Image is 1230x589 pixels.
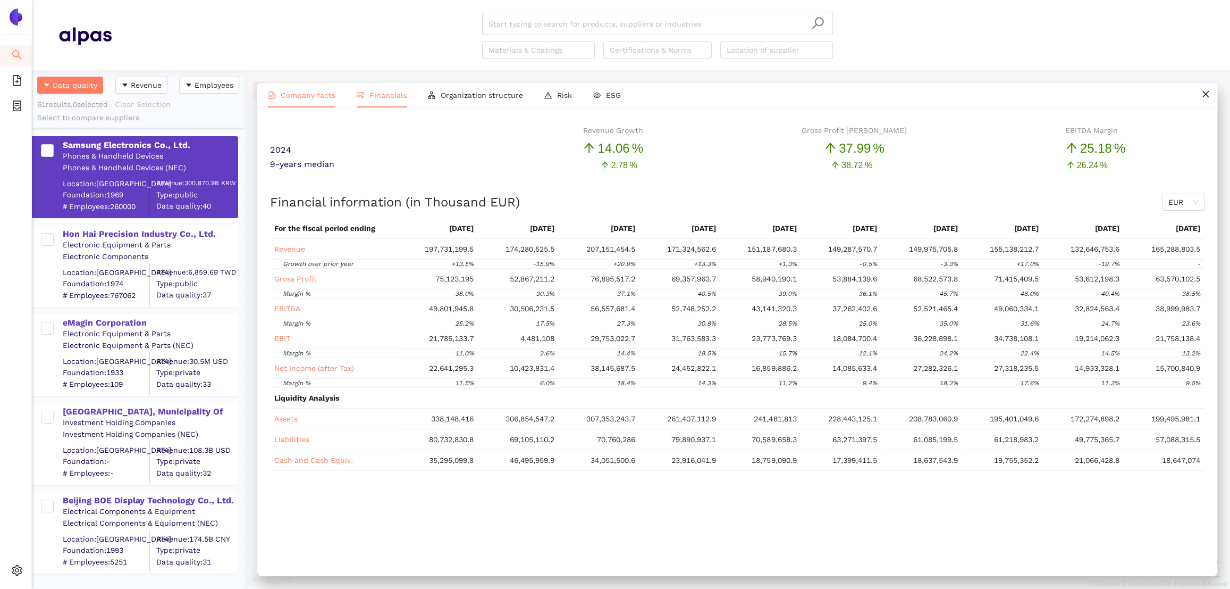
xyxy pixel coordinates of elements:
[195,79,233,91] span: Employees
[697,290,715,297] span: 40.5%
[357,92,364,99] span: fund-view
[994,435,1039,444] span: 61,218,983.2
[63,368,149,378] span: Foundation: 1933
[63,406,237,418] div: [GEOGRAPHIC_DATA], Municipality Of
[832,364,877,372] span: 14,085,633.4
[274,394,339,402] span: Liquidity Analysis
[858,290,877,297] span: 36.1%
[671,275,715,283] span: 69,357,963.7
[429,334,474,343] span: 21,785,133.7
[839,141,853,155] span: 37
[63,151,237,162] div: Phones & Handheld Devices
[274,456,353,464] span: Cash and Cash Equiv.
[601,161,609,169] span: arrow-up
[429,364,474,372] span: 22,641,295.3
[940,260,958,268] span: -3.3%
[1095,224,1119,233] span: [DATE]
[752,275,796,283] span: 58,940,190.1
[270,125,504,159] div: 2024
[832,435,877,444] span: 63,271,397.5
[283,260,353,268] span: Growth over prior year
[283,350,310,357] span: Margin %
[667,414,715,423] span: 261,407,112.9
[841,161,851,170] span: 38
[12,46,22,67] span: search
[63,329,237,339] div: Electronic Equipment & Parts
[369,91,407,99] span: Financials
[1071,245,1119,253] span: 132,646,753.6
[63,468,149,478] span: # Employees: -
[63,267,149,278] div: Location: [GEOGRAPHIC_DATA]
[63,534,149,544] div: Location: [GEOGRAPHIC_DATA]
[1016,260,1039,268] span: +17.0%
[1086,161,1098,170] span: .24
[429,435,474,444] span: 80,732,830.8
[156,557,237,567] span: Data quality: 31
[671,435,715,444] span: 79,890,937.1
[1098,260,1119,268] span: -19.7%
[156,445,237,455] div: Revenue: 108.3B USD
[63,201,149,212] span: # Employees: 260000
[832,275,877,283] span: 53,884,139.6
[697,320,715,327] span: 30.8%
[540,350,554,357] span: 2.6%
[1182,350,1200,357] span: 13.2%
[611,224,635,233] span: [DATE]
[828,245,877,253] span: 149,287,570.7
[747,245,796,253] span: 151,187,680.3
[778,350,796,357] span: 15.7%
[63,429,237,440] div: Investment Holding Companies (NEC)
[909,414,958,423] span: 208,783,060.9
[63,418,237,428] div: Investment Holding Companies
[530,224,554,233] span: [DATE]
[510,304,554,313] span: 30,506,231.5
[63,341,237,351] div: Electronic Equipment & Parts (NEC)
[611,161,616,170] span: 2
[853,224,877,233] span: [DATE]
[1075,304,1119,313] span: 32,824,563.4
[909,245,958,253] span: 149,975,705.8
[754,414,796,423] span: 241,481,813
[1101,350,1119,357] span: 14.5%
[274,435,309,444] span: Liabilities
[1065,142,1078,154] span: arrow-up
[533,260,554,268] span: -15.9%
[536,290,554,297] span: 30.3%
[63,445,149,455] div: Location: [GEOGRAPHIC_DATA]
[156,457,237,467] span: Type: private
[913,364,958,372] span: 27,282,326.1
[1075,275,1119,283] span: 53,612,198.3
[1182,290,1200,297] span: 38.5%
[591,456,635,464] span: 34,051,500.6
[455,290,474,297] span: 38.0%
[858,350,877,357] span: 12.1%
[58,22,112,49] img: Homepage
[520,334,554,343] span: 4,481,108
[832,456,877,464] span: 17,399,411.5
[772,224,796,233] span: [DATE]
[1156,364,1200,372] span: 15,700,840.9
[1066,161,1075,169] span: arrow-up
[179,77,239,94] button: caret-downEmployees
[274,334,290,343] span: EBIT
[913,456,958,464] span: 18,637,543.9
[832,334,877,343] span: 18,084,700.4
[156,201,237,212] span: Data quality: 40
[156,468,237,478] span: Data quality: 32
[63,228,237,240] div: Hon Hai Precision Industry Co., Ltd.
[1020,379,1039,387] span: 17.6%
[557,91,572,99] span: Risk
[506,414,554,423] span: 306,854,547.2
[63,557,149,567] span: # Employees: 5251
[593,92,601,99] span: eye
[53,79,97,91] span: Data quality
[752,435,796,444] span: 70,589,658.3
[428,92,435,99] span: apartment
[156,534,237,544] div: Revenue: 174.5B CNY
[156,368,237,378] span: Type: private
[63,279,149,289] span: Foundation: 1974
[274,304,300,313] span: EBITDA
[939,320,958,327] span: 35.0%
[583,125,643,136] div: Revenue Growth
[156,290,237,301] span: Data quality: 37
